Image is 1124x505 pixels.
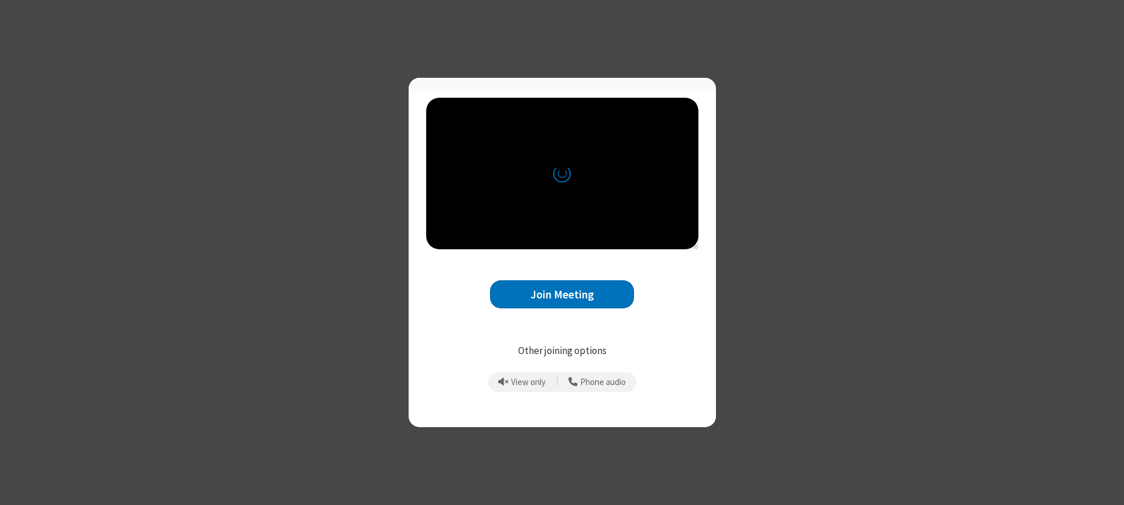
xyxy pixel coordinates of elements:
[556,374,558,390] span: |
[511,377,546,387] span: View only
[580,377,626,387] span: Phone audio
[564,372,630,392] button: Use your phone for mic and speaker while you view the meeting on this device.
[426,343,698,359] p: Other joining options
[490,280,634,309] button: Join Meeting
[494,372,550,392] button: Prevent echo when there is already an active mic and speaker in the room.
